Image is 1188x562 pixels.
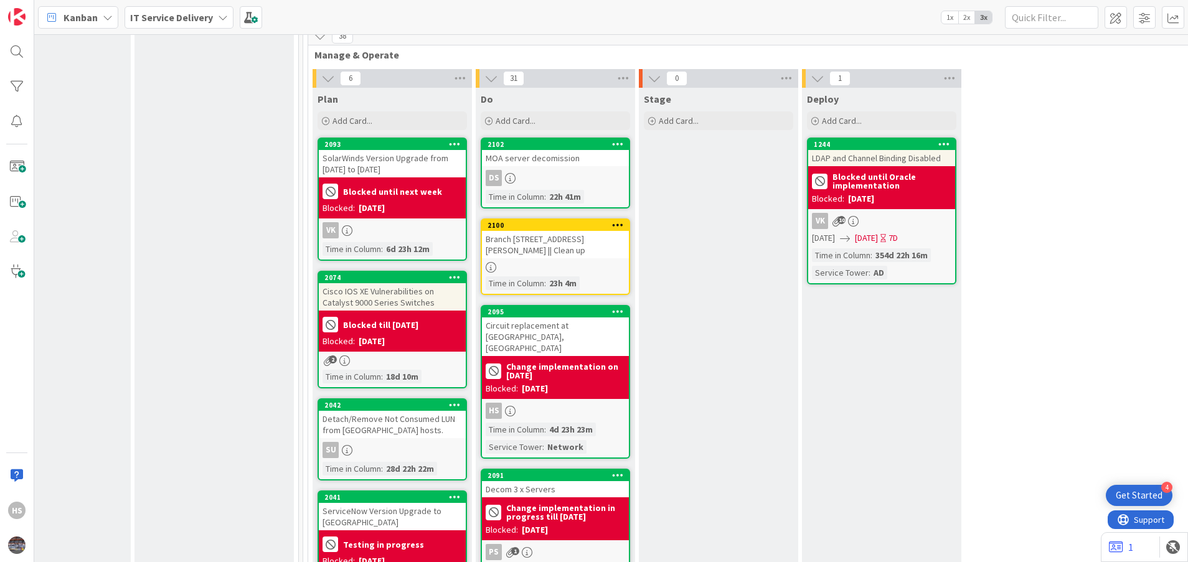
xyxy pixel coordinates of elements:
span: : [381,462,383,475]
span: 1 [829,71,851,86]
div: HS [482,403,629,419]
a: 1 [1109,540,1133,555]
div: 1244 [808,139,955,150]
div: VK [323,222,339,238]
div: 2095 [488,307,629,316]
span: Do [481,93,493,105]
div: 18d 10m [383,370,422,383]
div: Time in Column [486,190,544,204]
div: Blocked: [486,382,518,395]
img: Visit kanbanzone.com [8,8,26,26]
span: Support [26,2,57,17]
div: 2095Circuit replacement at [GEOGRAPHIC_DATA], [GEOGRAPHIC_DATA] [482,306,629,356]
div: HS [8,502,26,519]
span: 0 [666,71,687,86]
div: Blocked: [812,192,844,205]
div: SolarWinds Version Upgrade from [DATE] to [DATE] [319,150,466,177]
div: 2093 [324,140,466,149]
span: Plan [318,93,338,105]
div: Time in Column [323,242,381,256]
div: 354d 22h 16m [872,248,931,262]
div: Service Tower [812,266,869,279]
div: 2093SolarWinds Version Upgrade from [DATE] to [DATE] [319,139,466,177]
div: Time in Column [323,462,381,475]
div: DS [482,170,629,186]
div: Time in Column [486,423,544,436]
div: 2074 [324,273,466,282]
div: VK [319,222,466,238]
div: 2091 [488,471,629,480]
b: Blocked until next week [343,187,442,196]
div: 4d 23h 23m [546,423,596,436]
div: 2102 [488,140,629,149]
span: : [544,190,546,204]
span: [DATE] [812,232,835,245]
div: 23h 4m [546,276,580,290]
div: [DATE] [522,523,548,536]
span: Stage [644,93,671,105]
span: 2x [958,11,975,24]
div: DS [486,170,502,186]
div: Decom 3 x Servers [482,481,629,497]
div: 2091 [482,470,629,481]
div: SU [319,442,466,458]
span: Add Card... [496,115,535,126]
input: Quick Filter... [1005,6,1098,29]
div: [DATE] [522,382,548,395]
span: : [544,423,546,436]
div: Service Tower [486,440,542,454]
div: Blocked: [486,523,518,536]
div: [DATE] [848,192,874,205]
span: 31 [503,71,524,86]
div: LDAP and Channel Binding Disabled [808,150,955,166]
div: Time in Column [323,370,381,383]
div: Circuit replacement at [GEOGRAPHIC_DATA], [GEOGRAPHIC_DATA] [482,317,629,356]
div: HS [486,403,502,419]
span: Deploy [807,93,839,105]
div: Blocked: [323,202,355,215]
span: 38 [332,29,353,44]
div: [DATE] [359,335,385,348]
span: : [869,266,870,279]
b: Blocked till [DATE] [343,321,418,329]
div: 2091Decom 3 x Servers [482,470,629,497]
span: 6 [340,71,361,86]
div: ServiceNow Version Upgrade to [GEOGRAPHIC_DATA] [319,503,466,530]
div: SU [323,442,339,458]
div: PS [486,544,502,560]
div: 2100Branch [STREET_ADDRESS][PERSON_NAME] || Clean up [482,220,629,258]
div: [DATE] [359,202,385,215]
b: Change implementation on [DATE] [506,362,625,380]
div: Detach/Remove Not Consumed LUN from [GEOGRAPHIC_DATA] hosts. [319,411,466,438]
div: 2102MOA server decomission [482,139,629,166]
b: Testing in progress [343,540,424,549]
div: 2093 [319,139,466,150]
div: AD [870,266,887,279]
span: 10 [837,216,846,224]
div: 1244LDAP and Channel Binding Disabled [808,139,955,166]
span: 2 [329,355,337,363]
div: PS [482,544,629,560]
div: 2100 [488,221,629,230]
span: 3x [975,11,992,24]
div: Time in Column [812,248,870,262]
span: Add Card... [822,115,862,126]
div: Time in Column [486,276,544,290]
div: VK [812,213,828,229]
b: IT Service Delivery [130,11,213,24]
span: : [381,370,383,383]
span: : [381,242,383,256]
span: Kanban [64,10,98,25]
span: [DATE] [855,232,878,245]
div: Blocked: [323,335,355,348]
span: : [542,440,544,454]
div: Branch [STREET_ADDRESS][PERSON_NAME] || Clean up [482,231,629,258]
div: 4 [1161,482,1172,493]
div: 6d 23h 12m [383,242,433,256]
b: Blocked until Oracle implementation [832,172,951,190]
div: 2074 [319,272,466,283]
div: 2041 [324,493,466,502]
div: MOA server decomission [482,150,629,166]
div: 2042Detach/Remove Not Consumed LUN from [GEOGRAPHIC_DATA] hosts. [319,400,466,438]
div: 28d 22h 22m [383,462,437,475]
